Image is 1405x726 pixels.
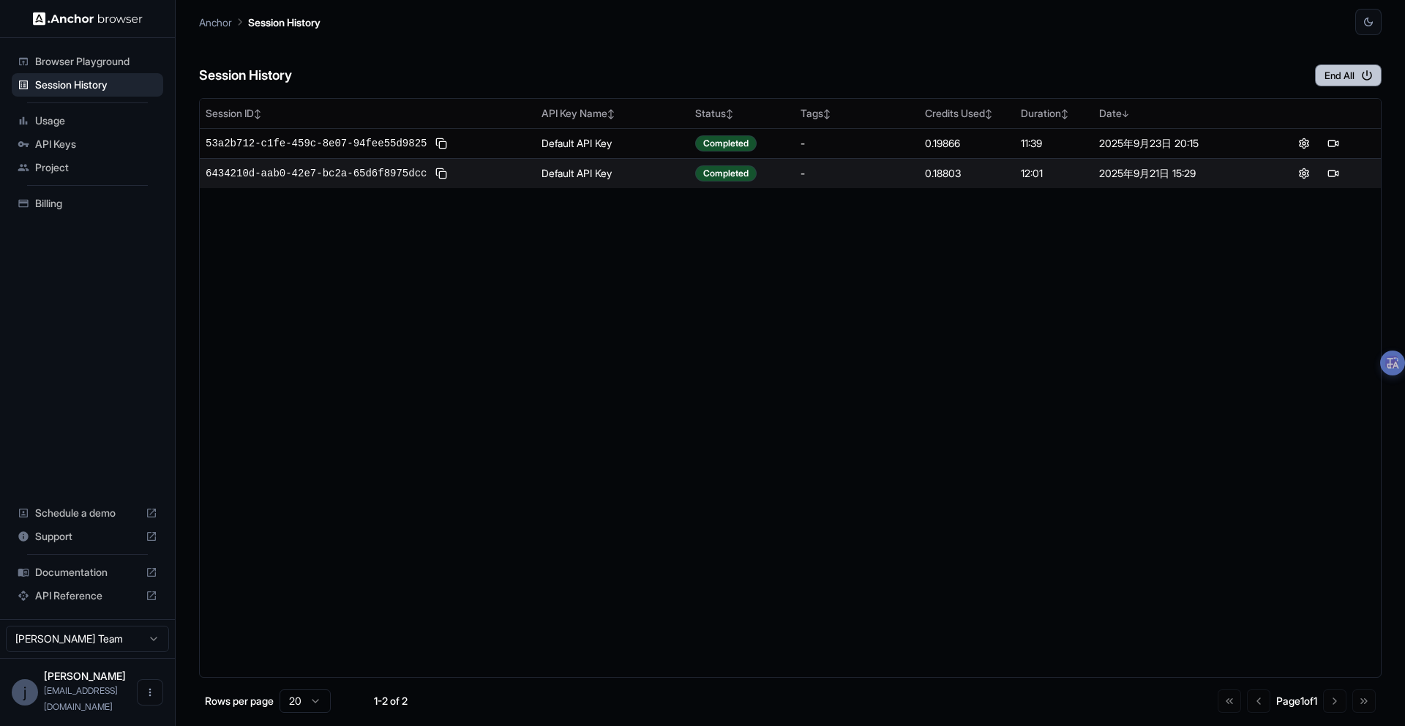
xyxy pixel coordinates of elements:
[35,137,157,151] span: API Keys
[1099,166,1251,181] div: 2025年9月21日 15:29
[1021,136,1087,151] div: 11:39
[12,525,163,548] div: Support
[248,15,321,30] p: Session History
[695,165,757,181] div: Completed
[35,54,157,69] span: Browser Playground
[1382,352,1404,375] div: 准备翻译
[1315,64,1382,86] button: End All
[33,12,143,26] img: Anchor Logo
[1021,106,1087,121] div: Duration
[12,561,163,584] div: Documentation
[206,166,427,181] span: 6434210d-aab0-42e7-bc2a-65d6f8975dcc
[199,14,321,30] nav: breadcrumb
[985,108,992,119] span: ↕
[206,106,530,121] div: Session ID
[536,158,689,188] td: Default API Key
[205,694,274,708] p: Rows per page
[695,106,789,121] div: Status
[12,50,163,73] div: Browser Playground
[354,694,427,708] div: 1-2 of 2
[12,679,38,706] div: j
[137,679,163,706] button: Open menu
[695,135,757,151] div: Completed
[1099,106,1251,121] div: Date
[925,136,1009,151] div: 0.19866
[925,166,1009,181] div: 0.18803
[35,78,157,92] span: Session History
[35,160,157,175] span: Project
[12,501,163,525] div: Schedule a demo
[12,192,163,215] div: Billing
[801,106,913,121] div: Tags
[35,565,140,580] span: Documentation
[35,588,140,603] span: API Reference
[12,156,163,179] div: Project
[726,108,733,119] span: ↕
[12,73,163,97] div: Session History
[1021,166,1087,181] div: 12:01
[44,670,126,682] span: joey Liu
[607,108,615,119] span: ↕
[35,506,140,520] span: Schedule a demo
[12,132,163,156] div: API Keys
[823,108,831,119] span: ↕
[1099,136,1251,151] div: 2025年9月23日 20:15
[801,136,913,151] div: -
[925,106,1009,121] div: Credits Used
[206,136,427,151] span: 53a2b712-c1fe-459c-8e07-94fee55d9825
[1061,108,1068,119] span: ↕
[1122,108,1129,119] span: ↓
[254,108,261,119] span: ↕
[199,15,232,30] p: Anchor
[35,113,157,128] span: Usage
[542,106,683,121] div: API Key Name
[1276,694,1317,708] div: Page 1 of 1
[35,529,140,544] span: Support
[199,65,292,86] h6: Session History
[12,109,163,132] div: Usage
[536,128,689,158] td: Default API Key
[35,196,157,211] span: Billing
[12,584,163,607] div: API Reference
[44,685,118,712] span: niunux@gmail.com
[801,166,913,181] div: -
